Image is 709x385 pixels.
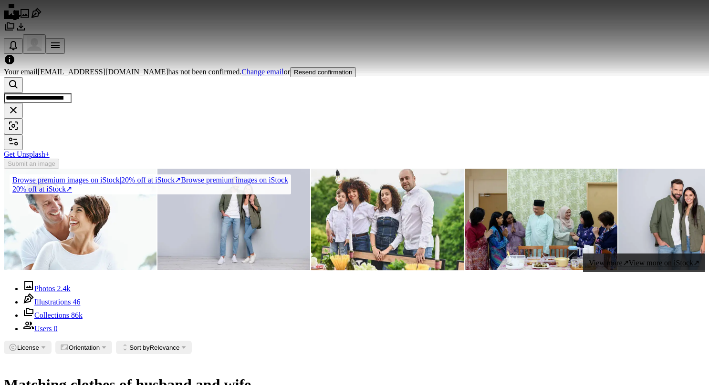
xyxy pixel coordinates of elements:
[71,311,83,319] span: 86k
[15,26,27,34] a: Download History
[4,77,23,93] button: Search Unsplash
[311,169,464,270] img: Joyful Family of Four in Matching Outfits Posing Behind Creatively Arranged Celebration Table
[23,298,80,306] a: Illustrations 46
[129,344,179,351] span: Relevance
[46,38,65,54] button: Menu
[4,159,59,169] button: Submit an image
[17,344,39,351] span: License
[73,298,80,306] span: 46
[27,36,42,51] img: Avatar of user mamtaa regmi
[23,324,57,333] a: Users 0
[31,12,42,20] a: Illustrations
[53,324,57,333] span: 0
[129,344,149,351] span: Sort by
[290,67,356,77] button: Resend confirmation
[12,176,121,184] span: Browse premium images on iStock |
[157,169,310,270] img: Full body photo of lady guy soulmates cuddle enjoy travel trip wear shirt jeans isolated over gre...
[583,253,705,272] a: View more↗View more on iStock↗
[19,12,31,20] a: Photos
[4,12,19,20] a: Home — Unsplash
[4,169,156,270] img: They still make each other laugh
[4,26,15,34] a: Collections
[69,344,100,351] span: Orientation
[23,284,71,293] a: Photos 2.4k
[4,341,52,354] button: License
[241,68,283,76] a: Change email
[4,150,50,158] a: Get Unsplash+
[4,38,23,54] button: Notifications
[4,119,23,134] button: Visual search
[23,311,83,319] a: Collections 86k
[629,259,699,267] span: View more on iStock ↗
[4,77,705,134] form: Find visuals sitewide
[57,284,71,293] span: 2.4k
[38,68,168,76] span: [EMAIL_ADDRESS][DOMAIN_NAME]
[23,34,46,54] button: Profile
[4,103,23,119] button: Clear
[12,176,181,184] span: 20% off at iStock ↗
[4,67,705,77] div: Your email has not been confirmed.
[4,134,23,150] button: Filters
[116,341,192,354] button: Sort byRelevance
[55,341,112,354] button: Orientation
[4,169,297,200] a: Browse premium images on iStock|20% off at iStock↗Browse premium images on iStock20% off at iStock↗
[241,68,356,76] span: or
[589,259,629,267] span: View more ↗
[4,169,705,272] div: Blocked (specific): div[data-ad="true"]
[465,169,617,270] img: Selamat Hari Raya Aidilfitri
